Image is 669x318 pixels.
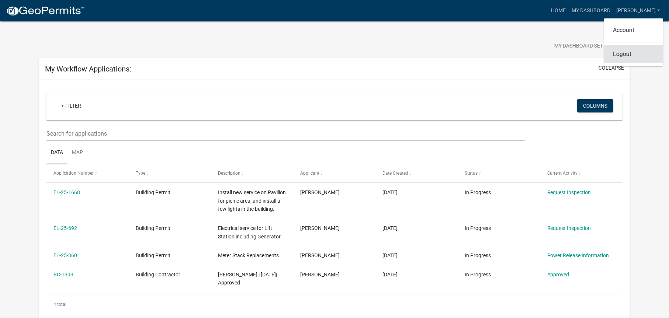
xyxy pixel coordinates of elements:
datatable-header-cell: Type [129,164,211,182]
span: 01/03/2024 [382,272,398,277]
a: Request Inspection [547,189,591,195]
a: EL-25-692 [53,225,77,231]
button: collapse [599,64,624,72]
span: In Progress [465,189,491,195]
h5: My Workflow Applications: [45,64,131,73]
span: Current Activity [547,171,578,176]
a: EL-25-360 [53,252,77,258]
span: Amy Bolla [300,252,340,258]
span: Meter Stack Replacements [218,252,279,258]
div: [PERSON_NAME] [604,18,663,66]
span: Building Permit [136,189,170,195]
span: Amy Bolla [300,189,340,195]
a: Approved [547,272,569,277]
a: Request Inspection [547,225,591,231]
datatable-header-cell: Current Activity [540,164,623,182]
span: Status [465,171,478,176]
span: Building Permit [136,225,170,231]
a: [PERSON_NAME] [613,4,663,18]
datatable-header-cell: Status [458,164,540,182]
span: In Progress [465,272,491,277]
a: Data [46,141,67,165]
span: 03/27/2025 [382,252,398,258]
span: 05/02/2025 [382,225,398,231]
span: Applicant [300,171,319,176]
span: Date Created [382,171,408,176]
input: Search for applications [46,126,525,141]
span: Install new service on Pavilion for picnic area, and install a few lights in the building. [218,189,286,212]
span: 09/03/2025 [382,189,398,195]
a: + Filter [55,99,87,112]
span: Building Permit [136,252,170,258]
button: My Dashboard Settingssettings [548,39,634,53]
button: Columns [577,99,613,112]
span: Type [136,171,145,176]
datatable-header-cell: Application Number [46,164,129,182]
a: EL-25-1668 [53,189,80,195]
span: Amy Bolla [300,225,340,231]
span: Amy Bolla [300,272,340,277]
a: Home [548,4,569,18]
span: Description [218,171,240,176]
a: Power Release Information [547,252,609,258]
span: Building Contractor [136,272,180,277]
span: My Dashboard Settings [554,42,618,51]
span: AMY Bolla | 01/01/2025| Approved [218,272,277,286]
datatable-header-cell: Date Created [375,164,458,182]
span: In Progress [465,252,491,258]
a: Account [604,21,663,39]
span: Application Number [53,171,94,176]
span: Electrical service for Lift Station including Generator. [218,225,282,240]
datatable-header-cell: Description [211,164,293,182]
span: In Progress [465,225,491,231]
div: 4 total [46,295,623,314]
a: Map [67,141,87,165]
datatable-header-cell: Applicant [293,164,375,182]
a: My Dashboard [569,4,613,18]
a: Logout [604,45,663,63]
a: BC-1393 [53,272,73,277]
